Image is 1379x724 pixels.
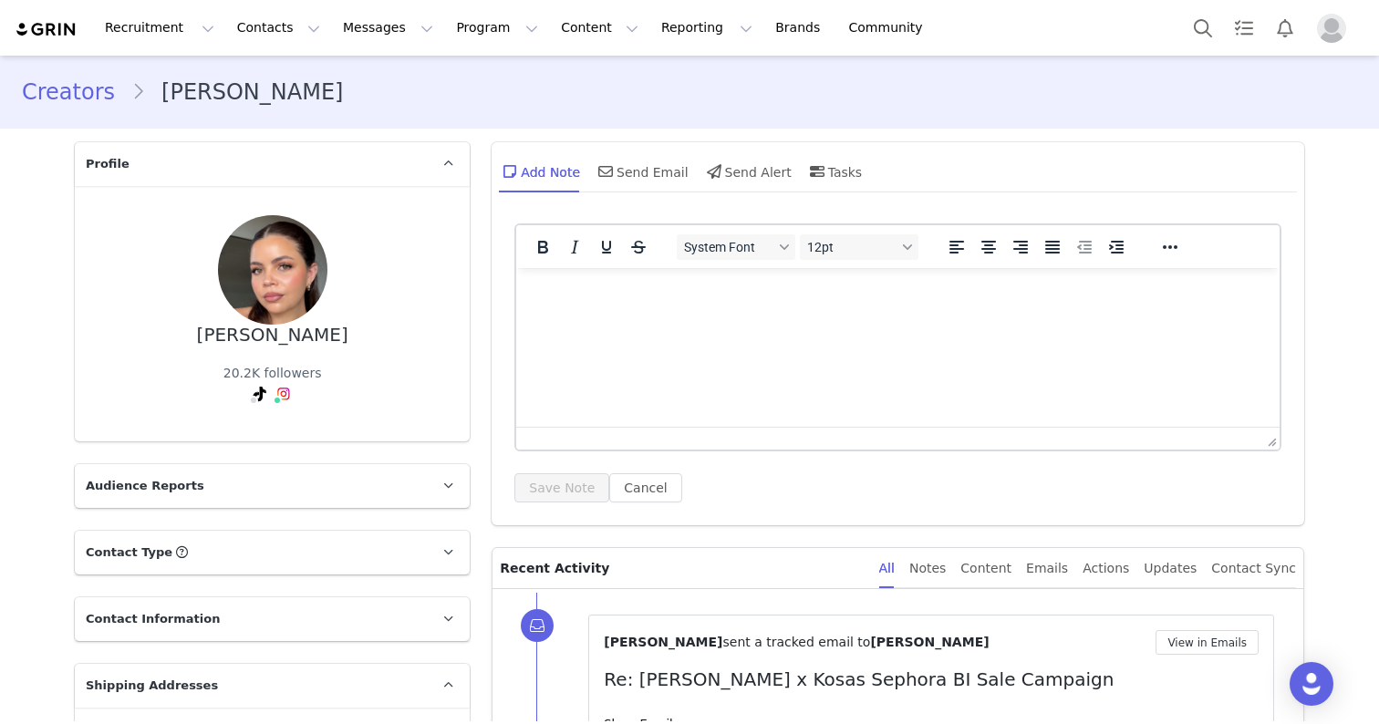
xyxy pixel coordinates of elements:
[1026,548,1068,589] div: Emails
[1005,234,1036,260] button: Align right
[1260,428,1280,450] div: Press the Up and Down arrow keys to resize the editor.
[879,548,895,589] div: All
[445,7,549,48] button: Program
[703,150,792,193] div: Send Alert
[7,587,610,602] font: $1,000 (This is our available budget for this project due and is non-negotiable at this time)!
[1306,14,1364,43] button: Profile
[94,213,445,228] font: Kosas must appear in the top 3 recommendations in your post
[130,545,602,574] font: The re-shot content to be posted as an *additional* post at no additional cost on the dates manda...
[1265,7,1305,48] button: Notifications
[86,543,172,562] span: Contact Type
[57,379,119,394] b: Approvals
[57,104,292,119] font: Deliverable: 1 Non-Dedicated TikTok post
[94,241,592,270] font: Creator must use one of the provided Search Engine Optimization hooks (in caption, on-screen text...
[764,7,836,48] a: Brands
[1037,234,1068,260] button: Justify
[86,610,220,628] span: Contact Information
[197,325,348,346] div: [PERSON_NAME]
[559,234,590,260] button: Italic
[86,477,204,495] span: Audience Reports
[527,234,558,260] button: Bold
[722,635,870,649] span: sent a tracked email to
[7,77,42,91] font: SOW:
[1155,234,1186,260] button: Reveal or hide additional toolbar items
[604,635,722,649] span: [PERSON_NAME]
[550,7,649,48] button: Content
[94,7,225,48] button: Recruitment
[800,234,918,260] button: Font sizes
[218,215,327,325] img: d2d5e977-d988-41b2-9674-177506c4d1f5.jpg
[499,150,580,193] div: Add Note
[94,407,614,436] font: We will not require content to be submitted for review prior to posting to keep the process as si...
[94,337,551,367] font: Talent must send live link to Kosas after content is posted to keep track / count of deliverables...
[86,155,130,173] span: Profile
[1224,7,1264,48] a: Tasks
[94,310,252,325] font: Must tag @kosas in content
[57,684,149,698] font: Access the brief
[1156,630,1259,655] button: View in Emails
[130,518,427,533] font: Formal approval prior to posting said re-shot content
[604,666,1259,693] p: Re: [PERSON_NAME] x Kosas Sephora BI Sale Campaign
[223,364,322,383] div: 20.2K followers
[1317,14,1346,43] img: placeholder-profile.jpg
[332,7,444,48] button: Messages
[57,131,437,146] font: Usage Rights: Organic usage across Kosas owned social channels
[276,387,291,401] img: instagram.svg
[7,7,131,22] font: Hi [PERSON_NAME]!
[57,379,123,394] font: :
[130,491,517,505] font: A reshoot with revised brief in order to accommodate any new timing
[684,240,773,254] span: System Font
[86,677,218,695] span: Shipping Addresses
[1211,548,1296,589] div: Contact Sync
[516,268,1280,427] iframe: Rich Text Area
[94,283,607,297] font: No inclusion of 3 specified competitor brands within the content: Haus Labs, Tower28, Saie
[838,7,942,48] a: Community
[1101,234,1132,260] button: Increase indent
[973,234,1004,260] button: Align center
[94,449,607,478] font: However, please note that If the brief requirements are not followed we will contractually be ent...
[7,615,615,644] font: We’ll execute this campaign via GRIN to streamline processes for you! Once you confirm, I’ll send...
[623,234,654,260] button: Strikethrough
[595,150,689,193] div: Send Email
[7,35,588,64] font: Thanks for getting back to me! So glad to hear you're interested and a fan of Kosas! As mentioned...
[1144,548,1197,589] div: Updates
[609,473,681,502] button: Cancel
[57,657,182,671] font: Opt into the campaign
[941,234,972,260] button: Align left
[1069,234,1100,260] button: Decrease indent
[960,548,1011,589] div: Content
[1083,548,1129,589] div: Actions
[870,635,989,649] span: [PERSON_NAME]
[22,76,131,109] a: Creators
[806,150,863,193] div: Tasks
[807,240,897,254] span: 12pt
[650,7,763,48] button: Reporting
[500,548,864,588] p: Recent Activity
[57,159,194,173] b: Content Requirements
[514,473,609,502] button: Save Note
[909,548,946,589] div: Notes
[1183,7,1223,48] button: Search
[7,587,100,602] strong: Compensation:
[677,234,795,260] button: Fonts
[15,21,78,38] img: grin logo
[94,186,470,201] font: Talent must follow the brief provided to them by [PERSON_NAME]
[57,159,198,173] font: :
[591,234,622,260] button: Underline
[226,7,331,48] button: Contacts
[1290,662,1333,706] div: Open Intercom Messenger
